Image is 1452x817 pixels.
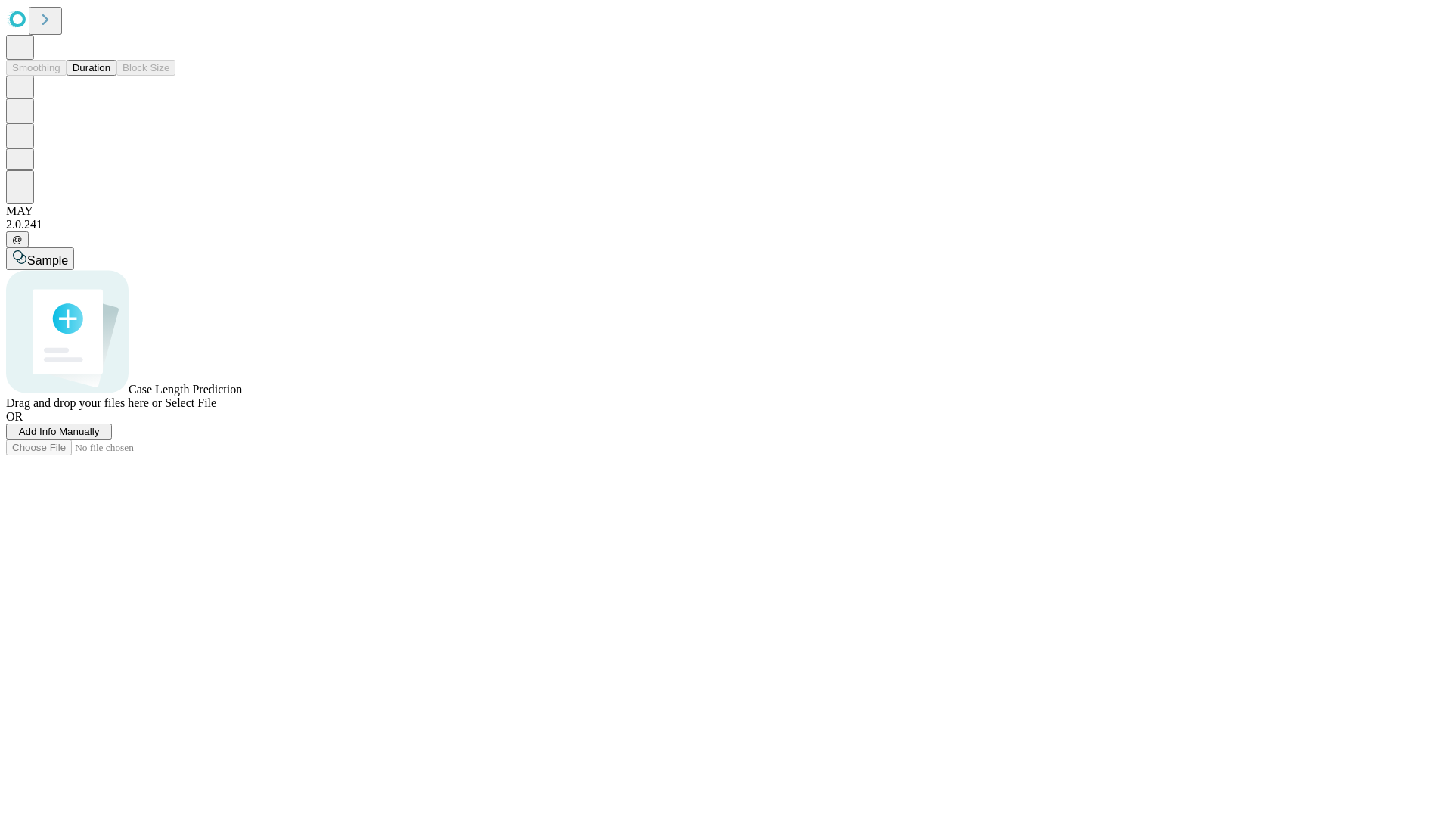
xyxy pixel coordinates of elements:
[6,396,162,409] span: Drag and drop your files here or
[19,426,100,437] span: Add Info Manually
[27,254,68,267] span: Sample
[6,204,1446,218] div: MAY
[165,396,216,409] span: Select File
[6,218,1446,231] div: 2.0.241
[6,410,23,423] span: OR
[6,231,29,247] button: @
[6,424,112,440] button: Add Info Manually
[12,234,23,245] span: @
[6,247,74,270] button: Sample
[6,60,67,76] button: Smoothing
[67,60,116,76] button: Duration
[129,383,242,396] span: Case Length Prediction
[116,60,175,76] button: Block Size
